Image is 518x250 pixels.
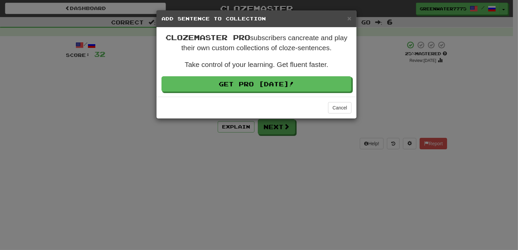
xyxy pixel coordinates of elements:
p: subscribers can create and play their own custom collections of cloze-sentences. [162,32,351,53]
span: × [347,14,351,22]
span: Clozemaster Pro [166,33,250,41]
button: Cancel [328,102,351,113]
p: Take control of your learning. Get fluent faster. [162,60,351,70]
a: Get Pro [DATE]! [162,76,351,92]
button: Close [347,15,351,22]
h5: Add Sentence to Collection [162,15,351,22]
